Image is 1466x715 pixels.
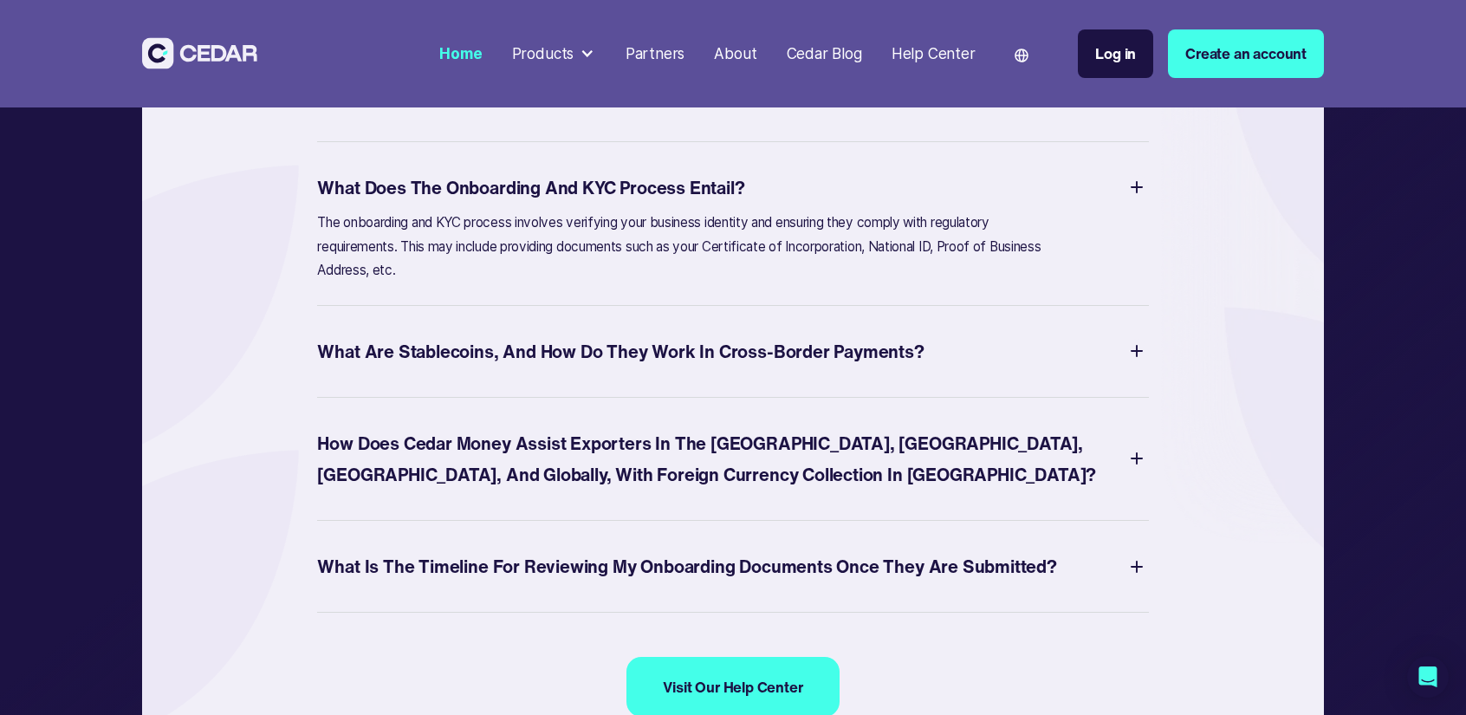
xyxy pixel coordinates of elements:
[884,34,983,74] a: Help Center
[504,36,603,73] div: Products
[317,211,1151,283] nav: What Does the Onboarding and KYC Process Entail?
[317,328,1148,374] div: What are Stablecoins, and how do they work in Cross-border Payments?
[28,45,42,59] img: website_grey.svg
[1095,42,1136,65] div: Log in
[172,101,186,114] img: tab_keywords_by_traffic_grey.svg
[317,164,1148,211] div: What Does the Onboarding and KYC Process Entail?
[779,34,869,74] a: Cedar Blog
[317,211,1067,283] p: The onboarding and KYC process involves verifying your business identity and ensuring they comply...
[191,102,292,114] div: Keywords by Traffic
[714,42,756,65] div: About
[787,42,862,65] div: Cedar Blog
[317,550,1056,582] div: What Is The Timeline for Reviewing My Onboarding Documents Once They are Submitted?
[66,102,155,114] div: Domain Overview
[618,34,692,74] a: Partners
[47,101,61,114] img: tab_domain_overview_orange.svg
[317,335,924,367] div: What are Stablecoins, and how do they work in Cross-border Payments?
[626,42,685,65] div: Partners
[317,427,1124,491] div: How does Cedar Money assist Exporters in the [GEOGRAPHIC_DATA], [GEOGRAPHIC_DATA], [GEOGRAPHIC_DA...
[317,419,1148,498] div: How does Cedar Money assist Exporters in the [GEOGRAPHIC_DATA], [GEOGRAPHIC_DATA], [GEOGRAPHIC_DA...
[707,34,764,74] a: About
[892,42,976,65] div: Help Center
[1015,49,1028,62] img: world icon
[28,28,42,42] img: logo_orange.svg
[1168,29,1324,78] a: Create an account
[439,42,482,65] div: Home
[45,45,191,59] div: Domain: [DOMAIN_NAME]
[49,28,85,42] div: v 4.0.25
[512,42,574,65] div: Products
[432,34,490,74] a: Home
[317,172,744,204] div: What Does the Onboarding and KYC Process Entail?
[1407,656,1449,698] div: Open Intercom Messenger
[1078,29,1153,78] a: Log in
[317,543,1148,590] div: What Is The Timeline for Reviewing My Onboarding Documents Once They are Submitted?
